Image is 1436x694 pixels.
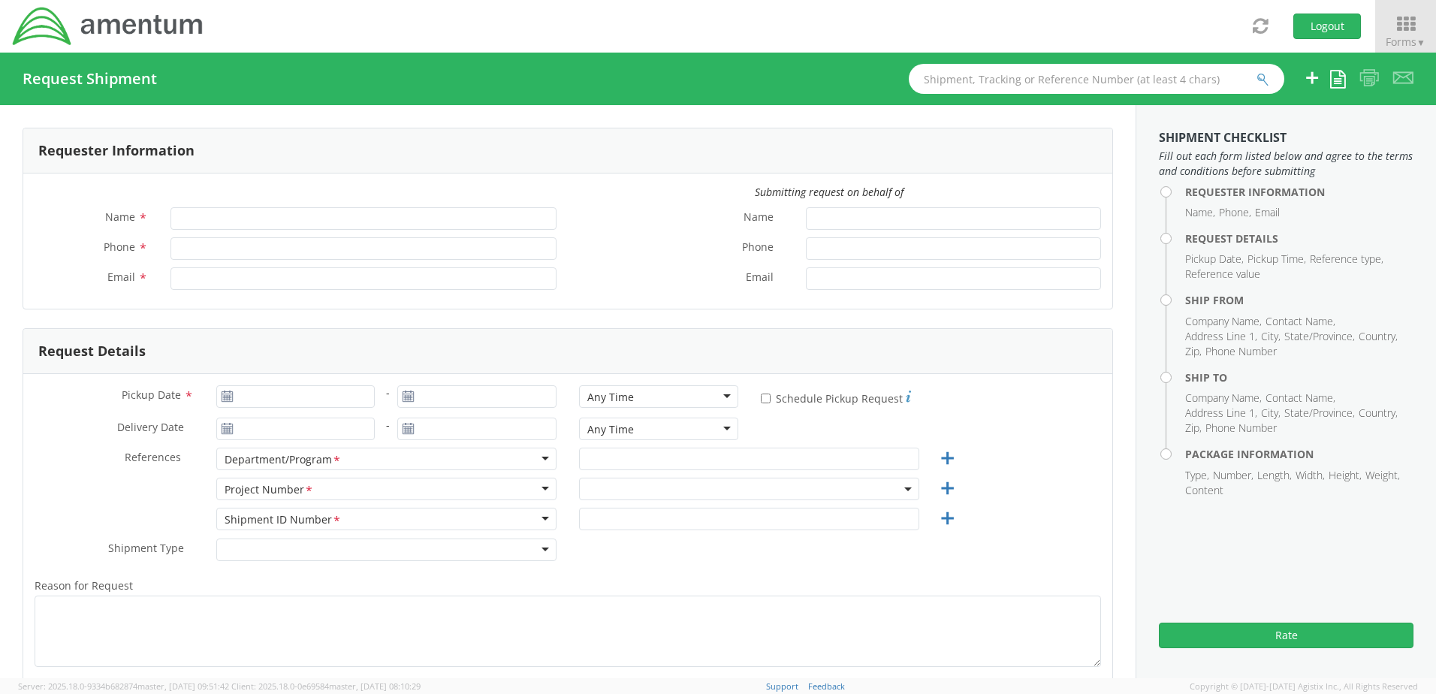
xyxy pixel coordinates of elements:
li: Type [1185,468,1209,483]
li: Weight [1365,468,1400,483]
li: Pickup Date [1185,252,1244,267]
li: Width [1296,468,1325,483]
span: Fill out each form listed below and agree to the terms and conditions before submitting [1159,149,1413,179]
li: Height [1329,468,1362,483]
label: Schedule Pickup Request [761,388,911,406]
div: Shipment ID Number [225,512,342,528]
a: Feedback [808,680,845,692]
li: State/Province [1284,406,1355,421]
li: Number [1213,468,1253,483]
span: Email [746,270,774,287]
span: Forms [1386,35,1425,49]
span: References [125,450,181,464]
span: Phone [742,240,774,257]
li: Name [1185,205,1215,220]
li: City [1261,329,1281,344]
span: ▼ [1416,36,1425,49]
li: Pickup Time [1247,252,1306,267]
button: Logout [1293,14,1361,39]
h3: Request Details [38,344,146,359]
h4: Request Shipment [23,71,157,87]
span: Shipment Type [108,541,184,558]
h3: Requester Information [38,143,195,158]
h4: Requester Information [1185,186,1413,198]
li: Address Line 1 [1185,406,1257,421]
img: dyn-intl-logo-049831509241104b2a82.png [11,5,205,47]
div: Any Time [587,422,634,437]
li: Phone Number [1205,344,1277,359]
h4: Request Details [1185,233,1413,244]
span: master, [DATE] 09:51:42 [137,680,229,692]
i: Submitting request on behalf of [755,185,904,199]
li: Contact Name [1266,314,1335,329]
button: Rate [1159,623,1413,648]
span: master, [DATE] 08:10:29 [329,680,421,692]
span: Phone [104,240,135,254]
li: Company Name [1185,391,1262,406]
span: Copyright © [DATE]-[DATE] Agistix Inc., All Rights Reserved [1190,680,1418,692]
input: Schedule Pickup Request [761,394,771,403]
li: Zip [1185,344,1202,359]
li: Address Line 1 [1185,329,1257,344]
li: Content [1185,483,1223,498]
span: Server: 2025.18.0-9334b682874 [18,680,229,692]
li: Company Name [1185,314,1262,329]
li: City [1261,406,1281,421]
span: Shipment Notification [35,677,144,691]
span: Name [744,210,774,227]
li: Phone Number [1205,421,1277,436]
input: Shipment, Tracking or Reference Number (at least 4 chars) [909,64,1284,94]
span: Reason for Request [35,578,133,593]
li: Reference value [1185,267,1260,282]
span: Message [579,677,623,691]
li: Length [1257,468,1292,483]
li: Reference type [1310,252,1383,267]
div: Project Number [225,482,314,498]
span: Email [107,270,135,284]
li: Country [1359,329,1398,344]
h4: Ship From [1185,294,1413,306]
span: Delivery Date [117,420,184,437]
li: Phone [1219,205,1251,220]
div: Any Time [587,390,634,405]
li: Country [1359,406,1398,421]
span: Pickup Date [122,388,181,402]
h3: Shipment Checklist [1159,131,1413,145]
h4: Ship To [1185,372,1413,383]
h4: Package Information [1185,448,1413,460]
li: Zip [1185,421,1202,436]
span: Client: 2025.18.0-0e69584 [231,680,421,692]
a: Support [766,680,798,692]
li: Contact Name [1266,391,1335,406]
li: State/Province [1284,329,1355,344]
span: Name [105,210,135,224]
div: Department/Program [225,452,342,468]
li: Email [1255,205,1280,220]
